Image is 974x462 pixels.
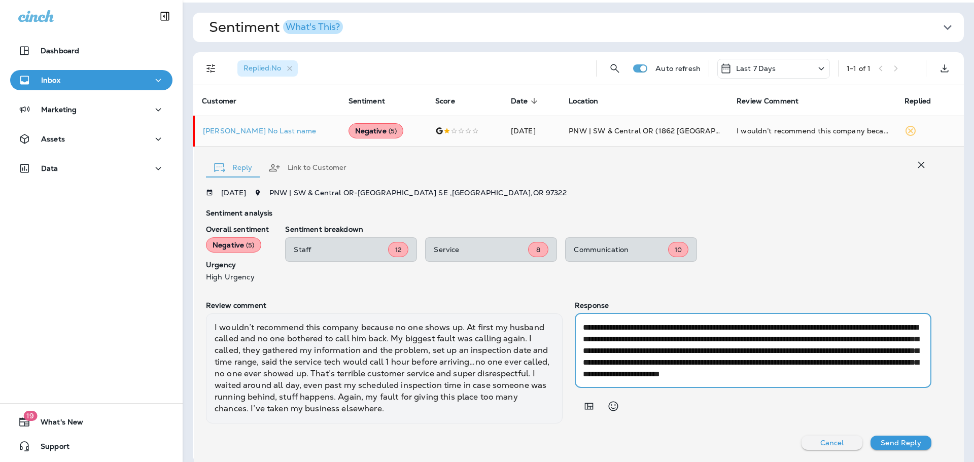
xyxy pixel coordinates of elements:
[675,245,682,254] span: 10
[905,97,931,105] span: Replied
[203,127,332,135] div: Click to view Customer Drawer
[395,245,402,254] span: 12
[237,60,298,77] div: Replied:No
[503,116,561,146] td: [DATE]
[10,41,172,61] button: Dashboard
[206,237,261,253] div: Negative
[41,105,77,114] p: Marketing
[349,97,385,105] span: Sentiment
[389,127,397,135] span: ( 5 )
[206,150,260,186] button: Reply
[41,76,60,84] p: Inbox
[10,436,172,456] button: Support
[934,58,955,79] button: Export as CSV
[435,96,468,105] span: Score
[41,135,65,143] p: Assets
[260,150,355,186] button: Link to Customer
[41,47,79,55] p: Dashboard
[569,97,598,105] span: Location
[10,129,172,149] button: Assets
[41,164,58,172] p: Data
[511,96,541,105] span: Date
[151,6,179,26] button: Collapse Sidebar
[30,418,83,430] span: What's New
[201,58,221,79] button: Filters
[575,301,931,309] p: Response
[736,64,776,73] p: Last 7 Days
[820,439,844,447] p: Cancel
[847,64,871,73] div: 1 - 1 of 1
[871,436,931,450] button: Send Reply
[569,126,770,135] span: PNW | SW & Central OR (1862 [GEOGRAPHIC_DATA] SE)
[434,245,528,254] p: Service
[206,225,269,233] p: Overall sentiment
[10,70,172,90] button: Inbox
[10,412,172,432] button: 19What's New
[802,436,862,450] button: Cancel
[655,64,701,73] p: Auto refresh
[221,189,246,197] p: [DATE]
[511,97,528,105] span: Date
[349,96,398,105] span: Sentiment
[10,99,172,120] button: Marketing
[30,442,69,454] span: Support
[349,123,404,138] div: Negative
[737,126,888,136] div: I wouldn’t recommend this company because no one shows up. At first my husband called and no one ...
[569,96,611,105] span: Location
[206,261,269,269] p: Urgency
[285,225,931,233] p: Sentiment breakdown
[605,58,625,79] button: Search Reviews
[737,97,798,105] span: Review Comment
[206,301,563,309] p: Review comment
[905,96,944,105] span: Replied
[206,313,563,423] div: I wouldn’t recommend this company because no one shows up. At first my husband called and no one ...
[269,188,567,197] span: PNW | SW & Central OR - [GEOGRAPHIC_DATA] SE , [GEOGRAPHIC_DATA] , OR 97322
[201,13,972,42] button: SentimentWhat's This?
[209,19,343,36] h1: Sentiment
[294,245,388,254] p: Staff
[203,127,332,135] p: [PERSON_NAME] No Last name
[202,96,250,105] span: Customer
[579,396,599,416] button: Add in a premade template
[246,241,254,250] span: ( 5 )
[206,273,269,281] p: High Urgency
[10,158,172,179] button: Data
[206,209,931,217] p: Sentiment analysis
[574,245,668,254] p: Communication
[23,411,37,421] span: 19
[737,96,812,105] span: Review Comment
[283,20,343,34] button: What's This?
[603,396,623,416] button: Select an emoji
[536,245,540,254] span: 8
[243,63,281,73] span: Replied : No
[435,97,455,105] span: Score
[881,439,921,447] p: Send Reply
[202,97,236,105] span: Customer
[286,22,340,31] div: What's This?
